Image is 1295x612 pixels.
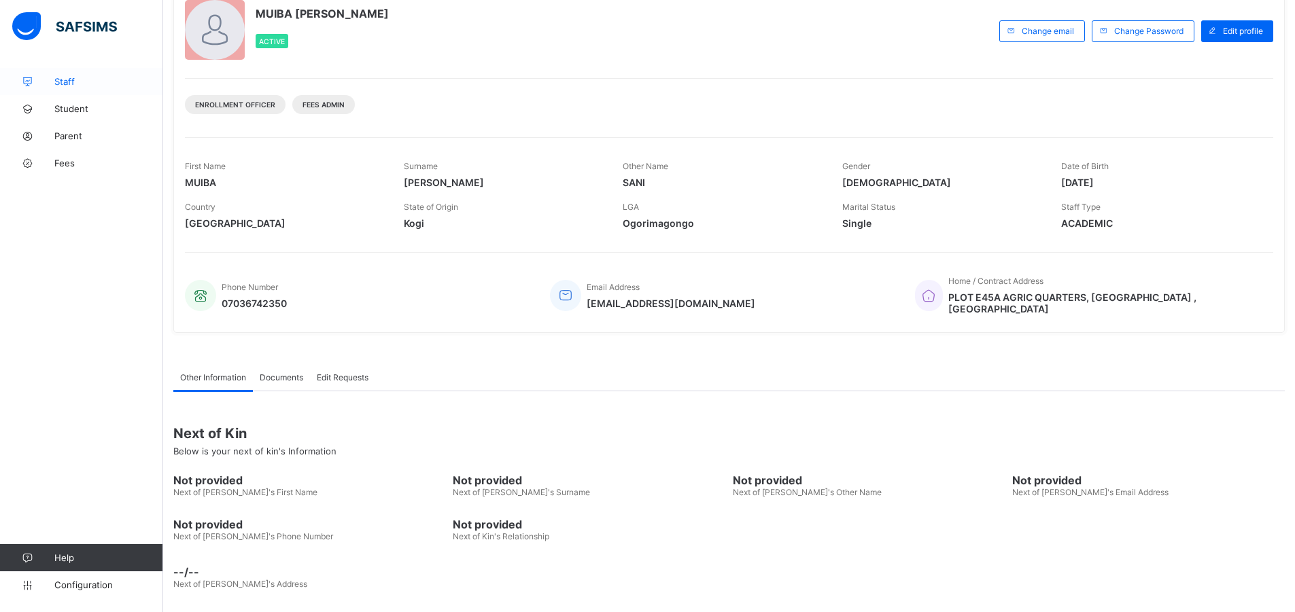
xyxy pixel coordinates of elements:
[453,531,549,541] span: Next of Kin's Relationship
[185,202,215,212] span: Country
[733,473,1005,487] span: Not provided
[173,446,336,456] span: Below is your next of kin's Information
[54,130,163,141] span: Parent
[173,425,1285,442] span: Next of Kin
[1223,26,1263,36] span: Edit profile
[623,177,821,188] span: SANI
[260,372,303,382] span: Documents
[54,76,163,87] span: Staff
[453,487,590,497] span: Next of [PERSON_NAME]'s Surname
[173,579,307,589] span: Next of [PERSON_NAME]'s Address
[842,161,870,171] span: Gender
[54,579,162,590] span: Configuration
[623,217,821,229] span: Ogorimagongo
[404,177,602,188] span: [PERSON_NAME]
[1022,26,1074,36] span: Change email
[54,552,162,563] span: Help
[404,161,438,171] span: Surname
[404,217,602,229] span: Kogi
[1061,161,1109,171] span: Date of Birth
[303,101,345,109] span: Fees Admin
[173,487,317,497] span: Next of [PERSON_NAME]'s First Name
[256,7,389,20] span: MUIBA [PERSON_NAME]
[173,518,446,531] span: Not provided
[54,103,163,114] span: Student
[842,217,1041,229] span: Single
[222,282,278,292] span: Phone Number
[195,101,275,109] span: Enrollment Officer
[173,473,446,487] span: Not provided
[185,161,226,171] span: First Name
[259,37,285,46] span: Active
[623,161,668,171] span: Other Name
[842,202,895,212] span: Marital Status
[1061,177,1260,188] span: [DATE]
[623,202,639,212] span: LGA
[842,177,1041,188] span: [DEMOGRAPHIC_DATA]
[12,12,117,41] img: safsims
[185,177,383,188] span: MUIBA
[453,518,725,531] span: Not provided
[587,298,755,309] span: [EMAIL_ADDRESS][DOMAIN_NAME]
[948,291,1260,314] span: PLOT E45A AGRIC QUARTERS, [GEOGRAPHIC_DATA] , [GEOGRAPHIC_DATA]
[1012,473,1285,487] span: Not provided
[453,473,725,487] span: Not provided
[54,158,163,168] span: Fees
[1012,487,1169,497] span: Next of [PERSON_NAME]'s Email Address
[404,202,458,212] span: State of Origin
[948,276,1043,286] span: Home / Contract Address
[185,217,383,229] span: [GEOGRAPHIC_DATA]
[1061,217,1260,229] span: ACADEMIC
[173,565,1285,579] span: --/--
[1114,26,1184,36] span: Change Password
[173,531,333,541] span: Next of [PERSON_NAME]'s Phone Number
[733,487,882,497] span: Next of [PERSON_NAME]'s Other Name
[222,298,287,309] span: 07036742350
[317,372,368,382] span: Edit Requests
[587,282,640,292] span: Email Address
[180,372,246,382] span: Other Information
[1061,202,1101,212] span: Staff Type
